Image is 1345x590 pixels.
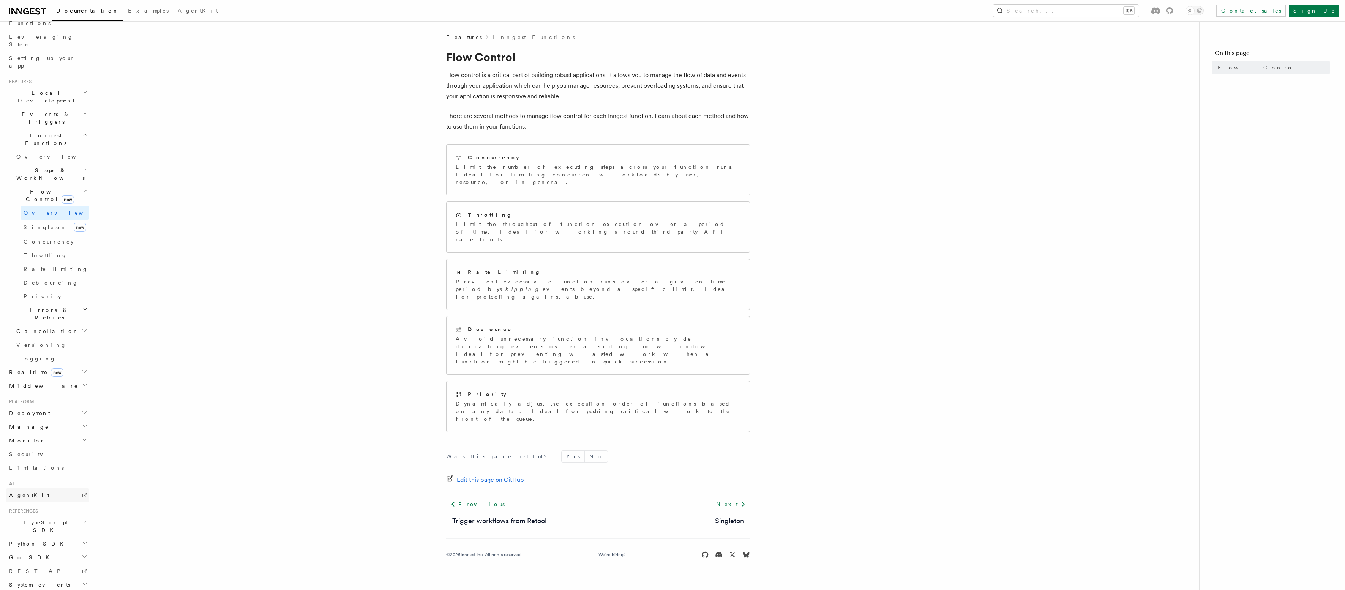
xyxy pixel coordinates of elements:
span: Features [446,33,482,41]
span: Errors & Retries [13,306,82,321]
span: Limitations [9,465,64,471]
span: Middleware [6,382,78,390]
span: Versioning [16,342,66,348]
p: Limit the number of executing steps across your function runs. Ideal for limiting concurrent work... [456,163,740,186]
button: No [585,451,608,462]
span: Concurrency [24,239,74,245]
button: Deployment [6,406,89,420]
h2: Throttling [468,211,512,219]
span: Manage [6,423,49,431]
a: Rate LimitingPrevent excessive function runs over a given time period byskippingevents beyond a s... [446,259,750,310]
span: Singleton [24,224,67,230]
span: Deployment [6,409,50,417]
p: There are several methods to manage flow control for each Inngest function. Learn about each meth... [446,111,750,132]
span: Events & Triggers [6,110,83,126]
button: TypeScript SDK [6,516,89,537]
span: Local Development [6,89,83,104]
button: Cancellation [13,324,89,338]
span: Platform [6,399,34,405]
a: Trigger workflows from Retool [452,516,546,526]
em: skipping [500,286,543,292]
div: © 2025 Inngest Inc. All rights reserved. [446,552,522,558]
a: Versioning [13,338,89,352]
button: Local Development [6,86,89,107]
span: Go SDK [6,554,54,561]
button: Yes [562,451,584,462]
a: Singleton [715,516,744,526]
span: Priority [24,293,61,299]
h2: Concurrency [468,154,519,161]
span: System events [6,581,70,588]
h1: Flow Control [446,50,750,64]
button: Inngest Functions [6,129,89,150]
span: References [6,508,38,514]
kbd: ⌘K [1124,7,1134,14]
span: Leveraging Steps [9,34,73,47]
button: Middleware [6,379,89,393]
span: Documentation [56,8,119,14]
span: AI [6,481,14,487]
a: Inngest Functions [493,33,575,41]
a: Documentation [52,2,123,21]
button: Manage [6,420,89,434]
span: Monitor [6,437,45,444]
span: Realtime [6,368,63,376]
a: Logging [13,352,89,365]
button: Toggle dark mode [1186,6,1204,15]
span: Steps & Workflows [13,167,85,182]
a: Next [712,497,750,511]
a: Throttling [21,249,89,262]
button: Errors & Retries [13,303,89,324]
h2: Priority [468,390,506,398]
p: Prevent excessive function runs over a given time period by events beyond a specific limit. Ideal... [456,278,740,301]
span: Overview [16,154,95,160]
a: Singletonnew [21,220,89,235]
p: Flow control is a critical part of building robust applications. It allows you to manage the flow... [446,70,750,102]
span: AgentKit [178,8,218,14]
span: REST API [9,568,74,574]
a: PriorityDynamically adjust the execution order of functions based on any data. Ideal for pushing ... [446,381,750,432]
a: Priority [21,289,89,303]
p: Was this page helpful? [446,453,552,460]
span: Throttling [24,252,67,258]
span: AgentKit [9,492,49,498]
span: Cancellation [13,327,79,335]
button: Steps & Workflows [13,164,89,185]
button: Monitor [6,434,89,447]
span: Overview [24,210,102,216]
div: Inngest Functions [6,150,89,365]
a: Debouncing [21,276,89,289]
span: Examples [128,8,169,14]
a: Setting up your app [6,51,89,72]
a: Overview [13,150,89,164]
h4: On this page [1215,49,1330,61]
button: Search...⌘K [993,5,1139,17]
span: Rate limiting [24,266,88,272]
span: new [62,195,74,204]
span: Flow Control [1218,64,1296,71]
a: ThrottlingLimit the throughput of function execution over a period of time. Ideal for working aro... [446,201,750,253]
a: Concurrency [21,235,89,249]
a: Limitations [6,461,89,475]
p: Limit the throughput of function execution over a period of time. Ideal for working around third-... [456,220,740,243]
span: Python SDK [6,540,68,548]
a: Edit this page on GitHub [446,475,524,485]
a: Flow Control [1215,61,1330,74]
span: Setting up your app [9,55,74,69]
span: new [51,368,63,377]
a: ConcurrencyLimit the number of executing steps across your function runs. Ideal for limiting conc... [446,144,750,195]
a: Security [6,447,89,461]
button: Events & Triggers [6,107,89,129]
span: Features [6,79,32,85]
a: Leveraging Steps [6,30,89,51]
a: We're hiring! [598,552,625,558]
a: Examples [123,2,173,20]
a: AgentKit [173,2,223,20]
div: Flow Controlnew [13,206,89,303]
span: new [74,223,86,232]
p: Avoid unnecessary function invocations by de-duplicating events over a sliding time window. Ideal... [456,335,740,365]
span: Debouncing [24,280,78,286]
span: TypeScript SDK [6,519,82,534]
a: Sign Up [1289,5,1339,17]
button: Flow Controlnew [13,185,89,206]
